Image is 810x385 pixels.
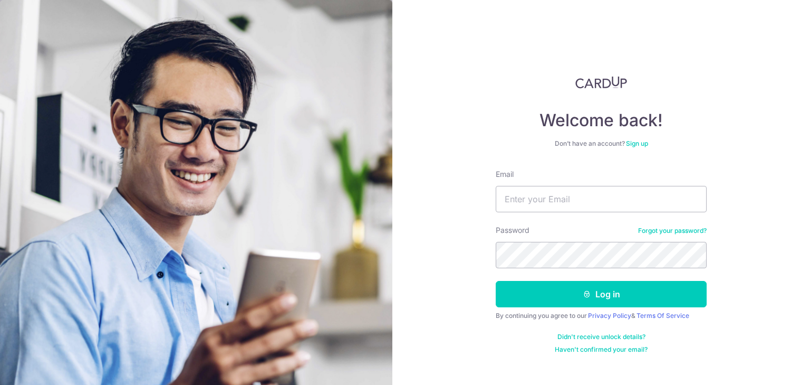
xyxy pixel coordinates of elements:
[496,169,514,180] label: Email
[575,76,627,89] img: CardUp Logo
[588,312,631,320] a: Privacy Policy
[496,312,707,320] div: By continuing you agree to our &
[496,281,707,307] button: Log in
[638,227,707,235] a: Forgot your password?
[626,139,648,147] a: Sign up
[555,345,648,354] a: Haven't confirmed your email?
[496,139,707,148] div: Don’t have an account?
[496,186,707,212] input: Enter your Email
[496,225,529,236] label: Password
[496,110,707,131] h4: Welcome back!
[637,312,689,320] a: Terms Of Service
[557,333,645,341] a: Didn't receive unlock details?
